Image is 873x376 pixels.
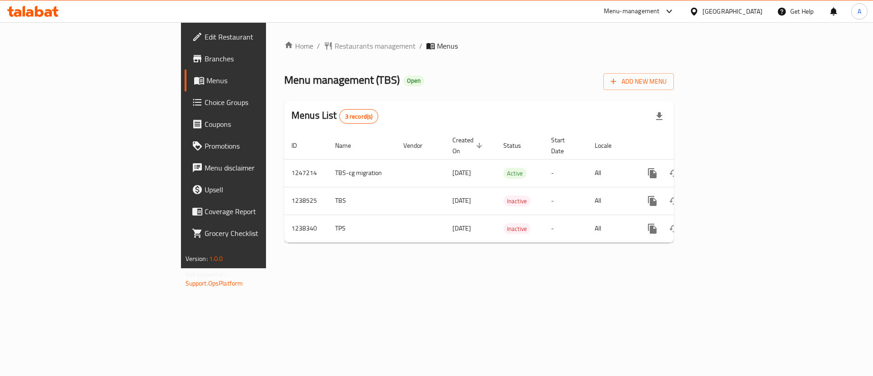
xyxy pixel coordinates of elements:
[452,195,471,206] span: [DATE]
[291,109,378,124] h2: Menus List
[452,167,471,179] span: [DATE]
[544,215,587,242] td: -
[663,218,685,240] button: Change Status
[186,268,227,280] span: Get support on:
[205,162,320,173] span: Menu disclaimer
[642,218,663,240] button: more
[186,277,243,289] a: Support.OpsPlatform
[205,53,320,64] span: Branches
[452,222,471,234] span: [DATE]
[403,77,424,85] span: Open
[403,75,424,86] div: Open
[185,222,327,244] a: Grocery Checklist
[205,140,320,151] span: Promotions
[205,97,320,108] span: Choice Groups
[324,40,416,51] a: Restaurants management
[185,179,327,201] a: Upsell
[663,162,685,184] button: Change Status
[205,184,320,195] span: Upsell
[328,187,396,215] td: TBS
[291,140,309,151] span: ID
[551,135,577,156] span: Start Date
[503,224,531,234] span: Inactive
[503,223,531,234] div: Inactive
[611,76,667,87] span: Add New Menu
[185,26,327,48] a: Edit Restaurant
[437,40,458,51] span: Menus
[663,190,685,212] button: Change Status
[185,135,327,157] a: Promotions
[335,40,416,51] span: Restaurants management
[205,228,320,239] span: Grocery Checklist
[185,113,327,135] a: Coupons
[186,253,208,265] span: Version:
[587,215,634,242] td: All
[587,159,634,187] td: All
[339,109,379,124] div: Total records count
[284,132,736,243] table: enhanced table
[185,48,327,70] a: Branches
[206,75,320,86] span: Menus
[604,6,660,17] div: Menu-management
[642,190,663,212] button: more
[503,168,527,179] span: Active
[858,6,861,16] span: A
[205,31,320,42] span: Edit Restaurant
[452,135,485,156] span: Created On
[587,187,634,215] td: All
[603,73,674,90] button: Add New Menu
[205,206,320,217] span: Coverage Report
[284,40,674,51] nav: breadcrumb
[335,140,363,151] span: Name
[702,6,763,16] div: [GEOGRAPHIC_DATA]
[209,253,223,265] span: 1.0.0
[634,132,736,160] th: Actions
[185,201,327,222] a: Coverage Report
[503,140,533,151] span: Status
[648,105,670,127] div: Export file
[185,70,327,91] a: Menus
[595,140,623,151] span: Locale
[284,70,400,90] span: Menu management ( TBS )
[544,159,587,187] td: -
[205,119,320,130] span: Coupons
[544,187,587,215] td: -
[340,112,378,121] span: 3 record(s)
[328,215,396,242] td: TPS
[185,91,327,113] a: Choice Groups
[185,157,327,179] a: Menu disclaimer
[403,140,434,151] span: Vendor
[328,159,396,187] td: TBS-cg migration
[642,162,663,184] button: more
[419,40,422,51] li: /
[503,196,531,206] span: Inactive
